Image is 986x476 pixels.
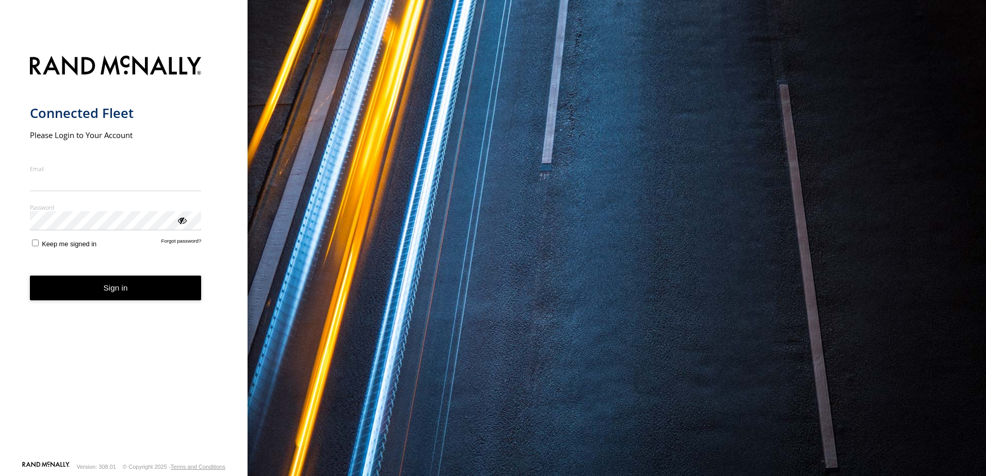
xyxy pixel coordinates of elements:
[30,105,202,122] h1: Connected Fleet
[161,238,202,248] a: Forgot password?
[42,240,96,248] span: Keep me signed in
[30,130,202,140] h2: Please Login to Your Account
[77,464,116,470] div: Version: 308.01
[176,215,187,225] div: ViewPassword
[30,203,202,211] label: Password
[22,462,70,472] a: Visit our Website
[30,276,202,301] button: Sign in
[30,54,202,80] img: Rand McNally
[30,49,218,461] form: main
[32,240,39,246] input: Keep me signed in
[30,165,202,173] label: Email
[171,464,225,470] a: Terms and Conditions
[123,464,225,470] div: © Copyright 2025 -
